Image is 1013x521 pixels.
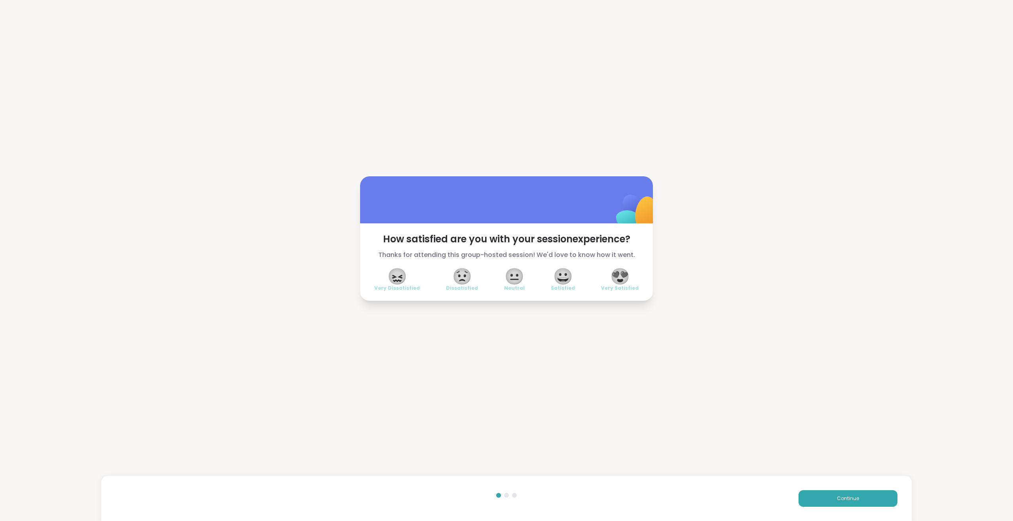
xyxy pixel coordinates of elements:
[446,285,478,291] span: Dissatisfied
[598,174,676,253] img: ShareWell Logomark
[504,285,525,291] span: Neutral
[387,269,407,283] span: 😖
[837,495,859,502] span: Continue
[452,269,472,283] span: 😟
[610,269,630,283] span: 😍
[374,250,639,260] span: Thanks for attending this group-hosted session! We'd love to know how it went.
[601,285,639,291] span: Very Satisfied
[374,285,420,291] span: Very Dissatisfied
[374,233,639,245] span: How satisfied are you with your session experience?
[553,269,573,283] span: 😀
[505,269,524,283] span: 😐
[799,490,897,507] button: Continue
[551,285,575,291] span: Satisfied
